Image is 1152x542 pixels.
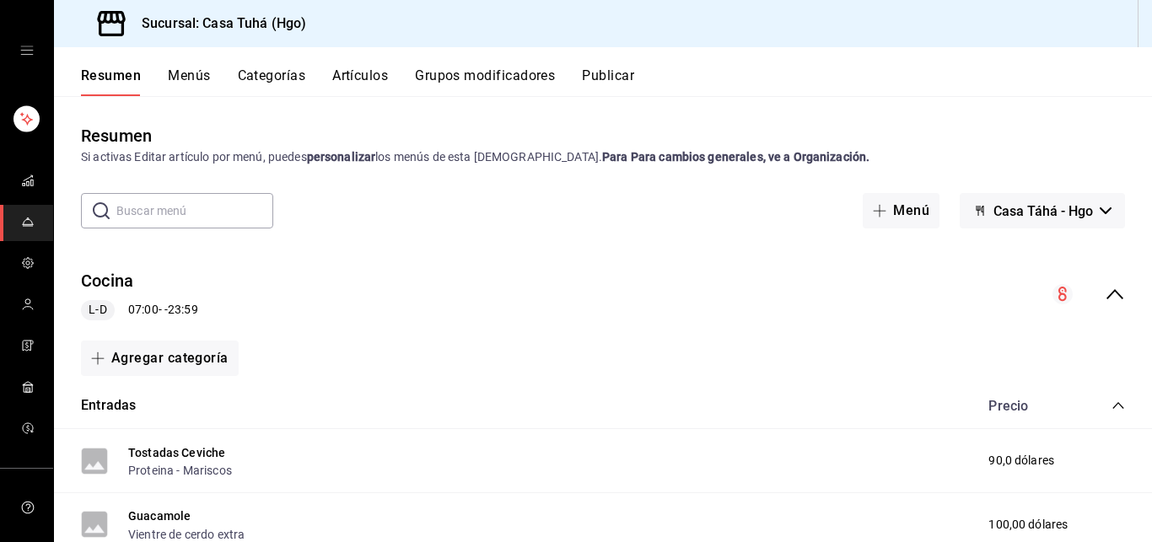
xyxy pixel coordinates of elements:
[20,44,34,57] button: cajones abiertos
[81,67,141,96] button: Resumen
[1112,399,1125,412] button: desplomado-fila
[128,13,306,34] h3: Sucursal: Casa Tuhá (Hgo)
[81,67,1152,96] div: pestañas de navegación
[988,452,1054,470] span: 90,0 dólares
[128,507,191,524] button: Guacamole
[332,67,388,96] button: Artículos
[307,150,376,164] strong: personalizar
[81,300,198,320] div: 07:00 - - 23:59
[168,67,210,96] button: Menús
[415,67,555,96] button: Grupos modificadores
[81,396,136,416] button: Entradas
[81,148,1125,166] div: Si activas Editar artículo por menú, puedes los menús de esta [DEMOGRAPHIC_DATA].
[81,269,133,293] button: Cocina
[993,203,1093,219] span: Casa Táhá - Hgo
[602,150,869,164] strong: Para Para cambios generales, ve a Organización.
[972,398,1079,414] div: Precio
[81,123,152,148] div: Resumen
[988,516,1068,534] span: 100,00 dólares
[960,193,1125,228] button: Casa Táhá - Hgo
[128,444,225,461] button: Tostadas Ceviche
[54,255,1152,334] div: colapsarmen-fila
[128,462,232,479] button: Proteina - Mariscos
[863,193,939,228] button: Menú
[82,301,113,319] span: L-D
[238,67,306,96] button: Categorías
[116,194,273,228] input: Buscar menú
[81,341,239,376] button: Agregar categoría
[582,67,634,96] button: Publicar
